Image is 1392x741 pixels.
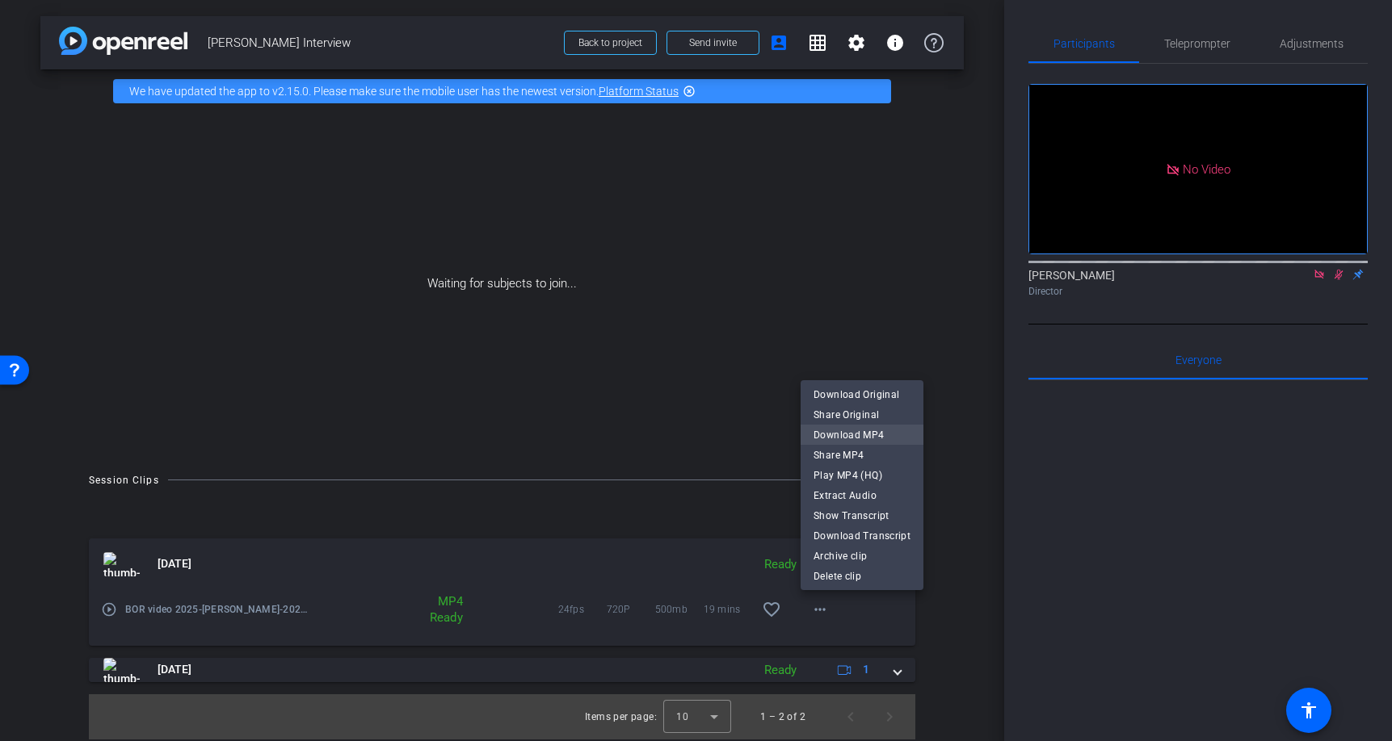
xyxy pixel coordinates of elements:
span: Extract Audio [814,486,910,505]
span: Share MP4 [814,446,910,465]
span: Archive clip [814,546,910,566]
span: Share Original [814,405,910,425]
span: Download Original [814,385,910,404]
span: Download MP4 [814,425,910,445]
span: Delete clip [814,567,910,586]
span: Download Transcript [814,526,910,546]
span: Play MP4 (HQ) [814,466,910,485]
span: Show Transcript [814,506,910,525]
